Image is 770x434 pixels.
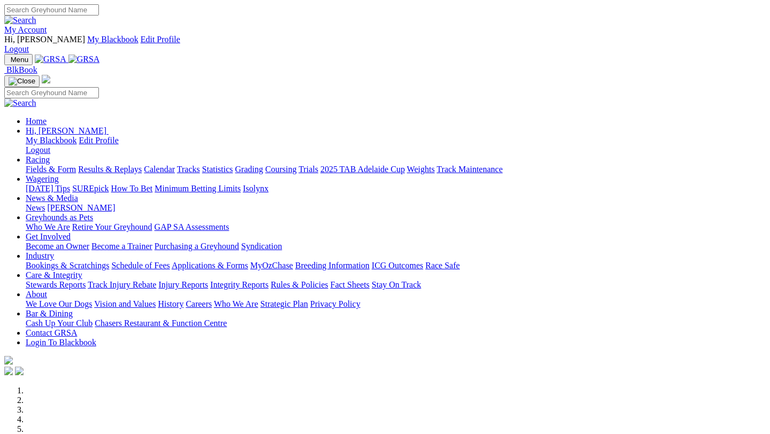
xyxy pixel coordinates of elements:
a: Tracks [177,165,200,174]
div: Racing [26,165,766,174]
input: Search [4,87,99,98]
img: logo-grsa-white.png [4,356,13,365]
img: twitter.svg [15,367,24,375]
a: ICG Outcomes [372,261,423,270]
a: Results & Replays [78,165,142,174]
a: Who We Are [26,222,70,231]
a: Chasers Restaurant & Function Centre [95,319,227,328]
a: History [158,299,183,308]
a: How To Bet [111,184,153,193]
a: Get Involved [26,232,71,241]
a: Greyhounds as Pets [26,213,93,222]
a: My Blackbook [26,136,77,145]
a: Bar & Dining [26,309,73,318]
a: Become a Trainer [91,242,152,251]
a: Logout [26,145,50,154]
a: Who We Are [214,299,258,308]
span: BlkBook [6,65,37,74]
div: Wagering [26,184,766,193]
a: Trials [298,165,318,174]
a: Contact GRSA [26,328,77,337]
a: Syndication [241,242,282,251]
a: Calendar [144,165,175,174]
span: Menu [11,56,28,64]
img: GRSA [35,55,66,64]
a: 2025 TAB Adelaide Cup [320,165,405,174]
a: Rules & Policies [271,280,328,289]
a: Statistics [202,165,233,174]
a: Become an Owner [26,242,89,251]
div: Industry [26,261,766,270]
a: Cash Up Your Club [26,319,93,328]
a: Isolynx [243,184,268,193]
button: Toggle navigation [4,75,40,87]
a: Race Safe [425,261,459,270]
a: Track Maintenance [437,165,503,174]
a: Privacy Policy [310,299,360,308]
a: Fields & Form [26,165,76,174]
a: Login To Blackbook [26,338,96,347]
div: Greyhounds as Pets [26,222,766,232]
a: Logout [4,44,29,53]
img: Close [9,77,35,86]
a: My Blackbook [87,35,138,44]
a: Injury Reports [158,280,208,289]
a: MyOzChase [250,261,293,270]
a: BlkBook [4,65,37,74]
a: Edit Profile [79,136,119,145]
a: Home [26,117,47,126]
a: My Account [4,25,47,34]
a: News & Media [26,193,78,203]
a: Industry [26,251,54,260]
a: Wagering [26,174,59,183]
a: Grading [235,165,263,174]
a: Fact Sheets [330,280,369,289]
span: Hi, [PERSON_NAME] [4,35,85,44]
span: Hi, [PERSON_NAME] [26,126,106,135]
a: News [26,203,45,212]
img: logo-grsa-white.png [42,75,50,83]
div: About [26,299,766,309]
div: My Account [4,35,766,54]
div: Hi, [PERSON_NAME] [26,136,766,155]
a: GAP SA Assessments [155,222,229,231]
div: Bar & Dining [26,319,766,328]
button: Toggle navigation [4,54,33,65]
a: Strategic Plan [260,299,308,308]
div: News & Media [26,203,766,213]
img: Search [4,15,36,25]
a: Vision and Values [94,299,156,308]
input: Search [4,4,99,15]
a: [PERSON_NAME] [47,203,115,212]
img: GRSA [68,55,100,64]
img: Search [4,98,36,108]
a: Minimum Betting Limits [155,184,241,193]
a: Applications & Forms [172,261,248,270]
a: We Love Our Dogs [26,299,92,308]
a: Track Injury Rebate [88,280,156,289]
a: About [26,290,47,299]
a: Bookings & Scratchings [26,261,109,270]
a: Hi, [PERSON_NAME] [26,126,109,135]
a: Purchasing a Greyhound [155,242,239,251]
img: facebook.svg [4,367,13,375]
a: Integrity Reports [210,280,268,289]
a: Weights [407,165,435,174]
a: Coursing [265,165,297,174]
a: Careers [186,299,212,308]
a: Edit Profile [141,35,180,44]
a: [DATE] Tips [26,184,70,193]
div: Get Involved [26,242,766,251]
a: Breeding Information [295,261,369,270]
div: Care & Integrity [26,280,766,290]
a: SUREpick [72,184,109,193]
a: Racing [26,155,50,164]
a: Retire Your Greyhound [72,222,152,231]
a: Schedule of Fees [111,261,170,270]
a: Stay On Track [372,280,421,289]
a: Stewards Reports [26,280,86,289]
a: Care & Integrity [26,270,82,280]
